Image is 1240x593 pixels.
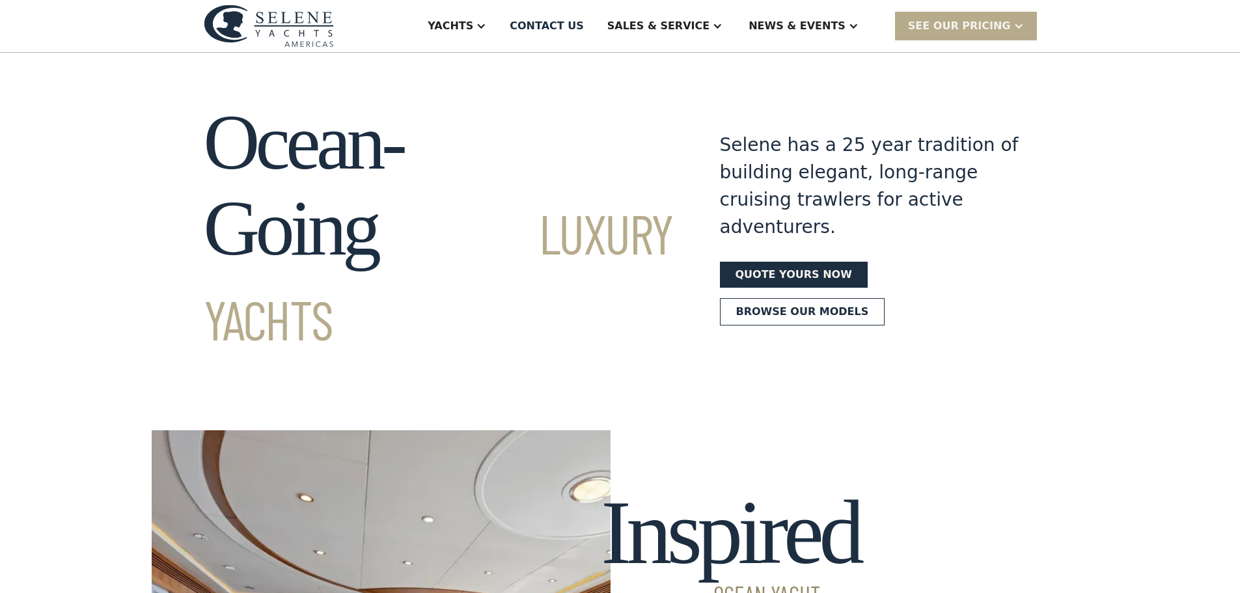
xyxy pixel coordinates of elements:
[428,18,473,34] div: Yachts
[720,131,1019,241] div: Selene has a 25 year tradition of building elegant, long-range cruising trawlers for active adven...
[720,298,885,325] a: Browse our models
[607,18,710,34] div: Sales & Service
[204,5,334,47] img: logo
[749,18,846,34] div: News & EVENTS
[720,262,868,288] a: Quote yours now
[908,18,1011,34] div: SEE Our Pricing
[510,18,584,34] div: Contact US
[204,100,673,357] h1: Ocean-Going
[895,12,1037,40] div: SEE Our Pricing
[204,200,673,352] span: Luxury Yachts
